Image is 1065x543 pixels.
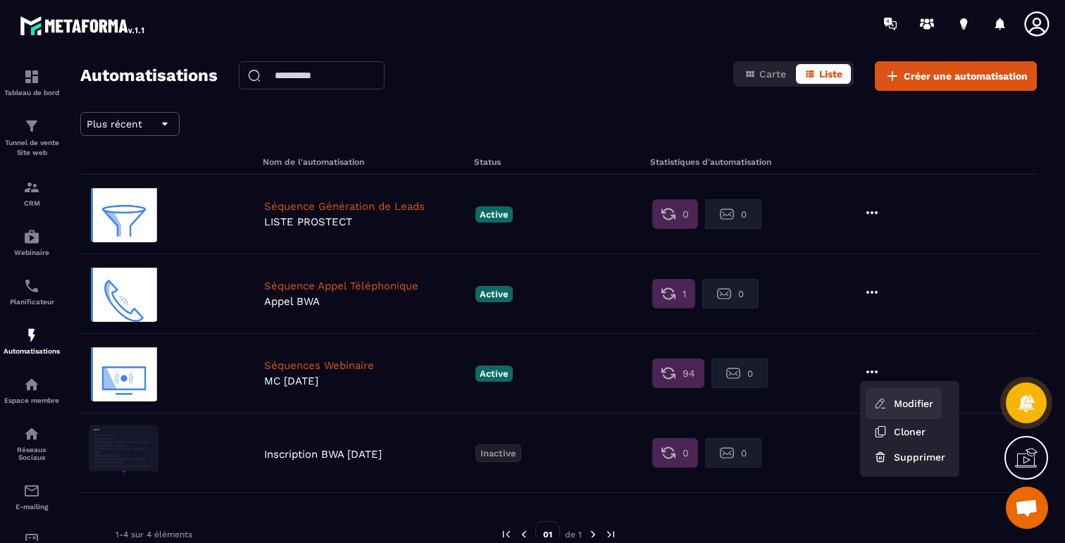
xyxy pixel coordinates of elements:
[650,157,823,167] h6: Statistiques d'automatisation
[23,482,40,499] img: email
[866,419,954,444] button: Cloner
[661,207,675,221] img: first stat
[705,438,761,468] button: 0
[565,529,582,540] p: de 1
[475,444,521,462] p: Inactive
[747,368,753,379] span: 0
[661,446,675,460] img: first stat
[4,298,60,306] p: Planificateur
[23,425,40,442] img: social-network
[702,279,759,308] button: 0
[726,366,740,380] img: second stat
[904,69,1028,83] span: Créer une automatisation
[705,199,761,229] button: 0
[4,446,60,461] p: Réseaux Sociaux
[720,446,734,460] img: second stat
[604,528,617,541] img: next
[741,209,747,220] span: 0
[652,279,695,308] button: 1
[23,327,40,344] img: automations
[796,64,851,84] button: Liste
[683,207,689,221] span: 0
[4,472,60,521] a: emailemailE-mailing
[738,289,744,299] span: 0
[23,179,40,196] img: formation
[475,206,513,223] p: Active
[683,446,689,460] span: 0
[264,375,468,387] p: MC [DATE]
[1006,487,1048,529] div: Ouvrir le chat
[4,415,60,472] a: social-networksocial-networkRéseaux Sociaux
[4,249,60,256] p: Webinaire
[4,397,60,404] p: Espace membre
[23,228,40,245] img: automations
[89,425,159,481] img: automation-background
[741,448,747,458] span: 0
[475,366,513,382] p: Active
[720,207,734,221] img: second stat
[661,366,675,380] img: first stat
[652,438,698,468] button: 0
[652,358,704,388] button: 94
[819,68,842,80] span: Liste
[4,366,60,415] a: automationsautomationsEspace membre
[264,216,468,228] p: LISTE PROSTECT
[875,61,1037,91] button: Créer une automatisation
[652,199,698,229] button: 0
[500,528,513,541] img: prev
[587,528,599,541] img: next
[89,345,159,401] img: automation-background
[474,157,647,167] h6: Status
[736,64,795,84] button: Carte
[683,366,695,380] span: 94
[866,388,942,419] a: Modifier
[4,218,60,267] a: automationsautomationsWebinaire
[759,68,786,80] span: Carte
[23,118,40,135] img: formation
[23,68,40,85] img: formation
[518,528,530,541] img: prev
[264,448,468,461] p: Inscription BWA [DATE]
[89,186,159,242] img: automation-background
[4,138,60,158] p: Tunnel de vente Site web
[264,280,468,292] p: Séquence Appel Téléphonique
[89,266,159,322] img: automation-background
[4,316,60,366] a: automationsautomationsAutomatisations
[264,359,468,372] p: Séquences Webinaire
[20,13,147,38] img: logo
[475,286,513,302] p: Active
[711,358,768,388] button: 0
[80,61,218,91] h2: Automatisations
[23,277,40,294] img: scheduler
[4,503,60,511] p: E-mailing
[661,287,675,301] img: first stat
[4,347,60,355] p: Automatisations
[263,157,471,167] h6: Nom de l'automatisation
[4,267,60,316] a: schedulerschedulerPlanificateur
[683,287,686,301] span: 1
[4,58,60,107] a: formationformationTableau de bord
[4,107,60,168] a: formationformationTunnel de vente Site web
[4,168,60,218] a: formationformationCRM
[23,376,40,393] img: automations
[717,287,731,301] img: second stat
[866,444,954,470] button: Supprimer
[116,530,192,539] p: 1-4 sur 4 éléments
[4,89,60,96] p: Tableau de bord
[87,118,142,130] span: Plus récent
[264,200,468,213] p: Séquence Génération de Leads
[264,295,468,308] p: Appel BWA
[4,199,60,207] p: CRM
